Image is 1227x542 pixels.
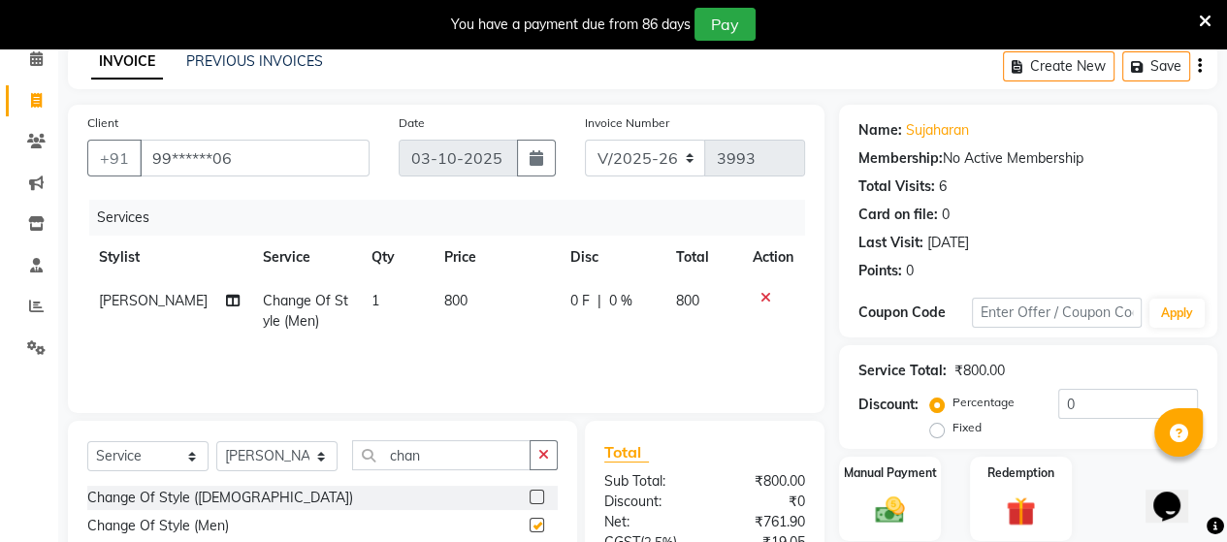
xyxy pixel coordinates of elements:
label: Fixed [953,419,982,436]
input: Enter Offer / Coupon Code [972,298,1142,328]
div: Service Total: [858,361,947,381]
div: Total Visits: [858,176,935,197]
button: Save [1122,51,1190,81]
th: Disc [559,236,663,279]
div: 0 [906,261,914,281]
div: ₹0 [704,492,820,512]
div: Change Of Style (Men) [87,516,229,536]
div: ₹800.00 [954,361,1005,381]
button: Apply [1149,299,1205,328]
div: Membership: [858,148,943,169]
label: Date [399,114,425,132]
span: [PERSON_NAME] [99,292,208,309]
img: _gift.svg [997,494,1045,529]
span: Change Of Style (Men) [263,292,348,330]
div: Last Visit: [858,233,923,253]
div: 6 [939,176,947,197]
div: Points: [858,261,902,281]
div: Discount: [590,492,705,512]
iframe: chat widget [1146,464,1208,523]
span: 800 [675,292,698,309]
div: Services [89,200,820,236]
th: Qty [360,236,433,279]
th: Service [251,236,360,279]
div: Change Of Style ([DEMOGRAPHIC_DATA]) [87,488,353,508]
div: Name: [858,120,902,141]
div: Net: [590,512,705,532]
a: PREVIOUS INVOICES [186,52,323,70]
div: [DATE] [927,233,969,253]
div: Discount: [858,395,919,415]
span: 1 [371,292,379,309]
th: Stylist [87,236,251,279]
div: ₹800.00 [704,471,820,492]
span: 0 F [570,291,590,311]
label: Invoice Number [585,114,669,132]
label: Percentage [953,394,1015,411]
span: 0 % [609,291,632,311]
img: _cash.svg [866,494,914,527]
button: +91 [87,140,142,176]
a: Sujaharan [906,120,969,141]
div: Coupon Code [858,303,972,323]
label: Redemption [987,464,1054,482]
th: Total [663,236,741,279]
div: No Active Membership [858,148,1198,169]
div: Sub Total: [590,471,705,492]
th: Price [433,236,559,279]
span: 800 [444,292,468,309]
th: Action [741,236,805,279]
div: 0 [942,205,950,225]
button: Pay [694,8,756,41]
div: ₹761.90 [704,512,820,532]
div: You have a payment due from 86 days [451,15,691,35]
div: Card on file: [858,205,938,225]
label: Manual Payment [844,464,937,482]
input: Search or Scan [352,440,531,470]
a: INVOICE [91,45,163,80]
label: Client [87,114,118,132]
button: Create New [1003,51,1114,81]
span: | [597,291,601,311]
span: Total [604,442,649,462]
input: Search by Name/Mobile/Email/Code [140,140,370,176]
